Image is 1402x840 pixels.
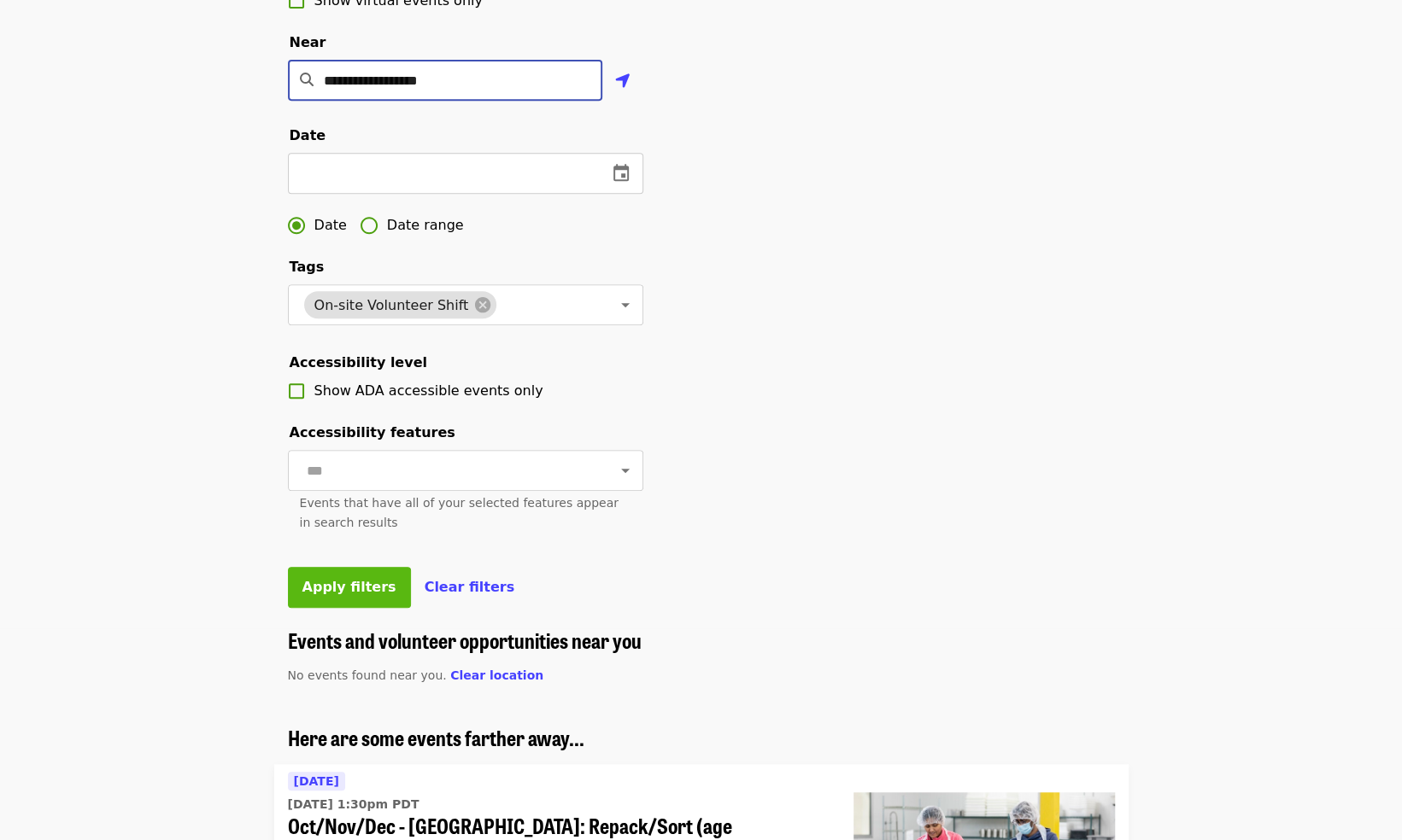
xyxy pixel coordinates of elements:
[613,293,637,317] button: Open
[300,496,619,529] span: Events that have all of your selected features appear in search results
[288,722,584,752] span: Here are some events farther away...
[288,796,419,814] time: [DATE] 1:30pm PDT
[288,567,411,608] button: Apply filters
[290,424,455,440] span: Accessibility features
[290,259,325,275] span: Tags
[324,60,602,101] input: Location
[615,71,631,91] i: location-arrow icon
[288,625,642,655] span: Events and volunteer opportunities near you
[601,153,642,194] button: change date
[304,297,479,313] span: On-site Volunteer Shift
[314,382,543,399] span: Show ADA accessible events only
[290,34,326,50] span: Near
[304,291,497,318] div: On-site Volunteer Shift
[290,354,427,370] span: Accessibility level
[290,127,326,143] span: Date
[602,61,643,102] button: Use my location
[450,667,543,685] button: Clear location
[288,668,447,682] span: No events found near you.
[425,579,515,595] span: Clear filters
[387,215,464,236] span: Date range
[450,668,543,682] span: Clear location
[294,774,339,788] span: [DATE]
[425,577,515,598] button: Clear filters
[613,458,637,482] button: Open
[314,215,347,236] span: Date
[300,72,314,88] i: search icon
[302,579,396,595] span: Apply filters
